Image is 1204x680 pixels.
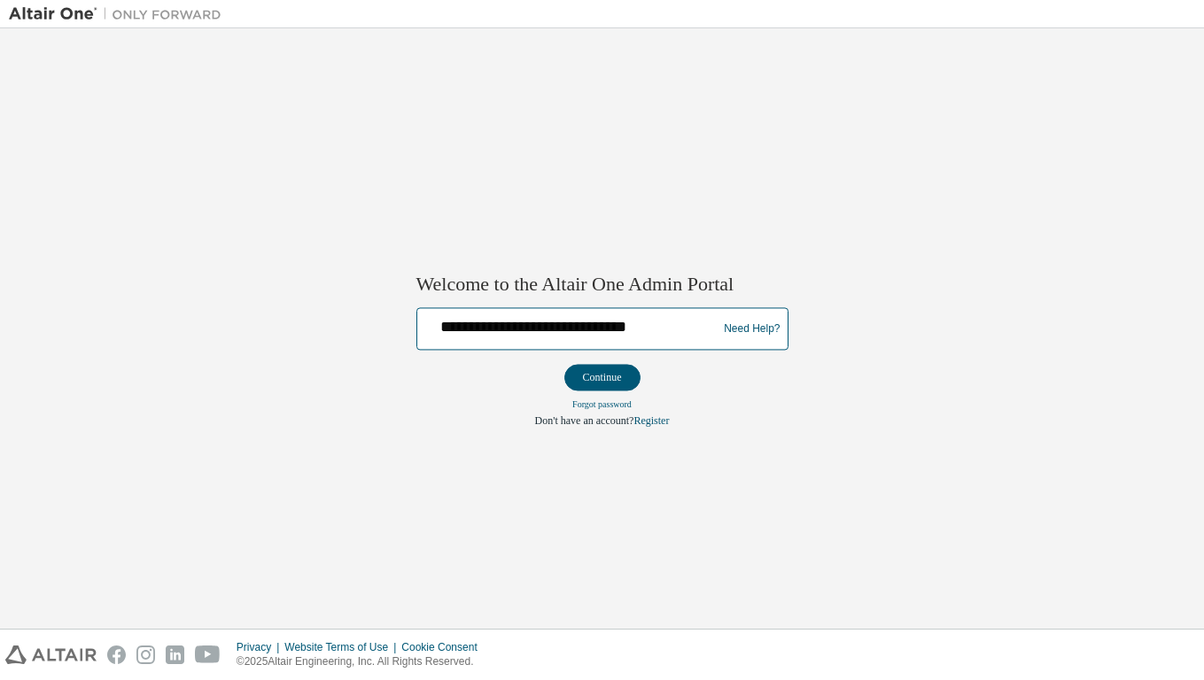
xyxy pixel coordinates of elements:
img: instagram.svg [136,645,155,664]
p: © 2025 Altair Engineering, Inc. All Rights Reserved. [237,654,488,669]
a: Need Help? [724,328,780,329]
div: Website Terms of Use [284,640,401,654]
span: Don't have an account? [535,415,634,428]
h2: Welcome to the Altair One Admin Portal [416,272,788,297]
a: Register [633,415,669,428]
img: altair_logo.svg [5,645,97,664]
img: facebook.svg [107,645,126,664]
button: Continue [564,365,641,391]
img: linkedin.svg [166,645,184,664]
div: Privacy [237,640,284,654]
div: Cookie Consent [401,640,487,654]
a: Forgot password [572,400,632,410]
img: youtube.svg [195,645,221,664]
img: Altair One [9,5,230,23]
